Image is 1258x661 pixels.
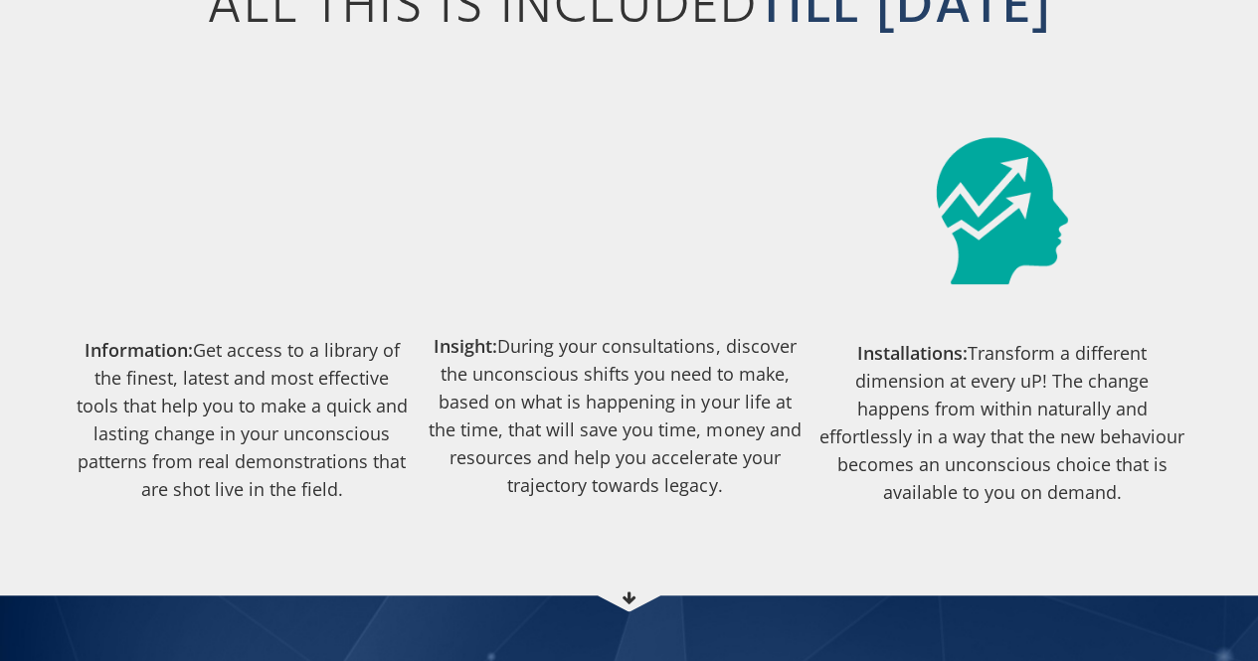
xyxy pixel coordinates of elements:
[74,337,411,503] p: Get access to a library of the finest, latest and most effective tools that help you to make a qu...
[170,137,314,281] img: descr-icon
[428,333,803,499] p: During your consultations, discover the unconscious shifts you need to make, based on what is hap...
[936,137,1068,284] img: insight_icon
[545,137,685,277] img: 126773
[819,340,1185,506] p: Transform a different dimension at every uP! The change happens from within naturally and effortl...
[85,338,193,362] strong: Information:
[434,334,497,358] strong: Insight:
[857,341,968,365] strong: Installations:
